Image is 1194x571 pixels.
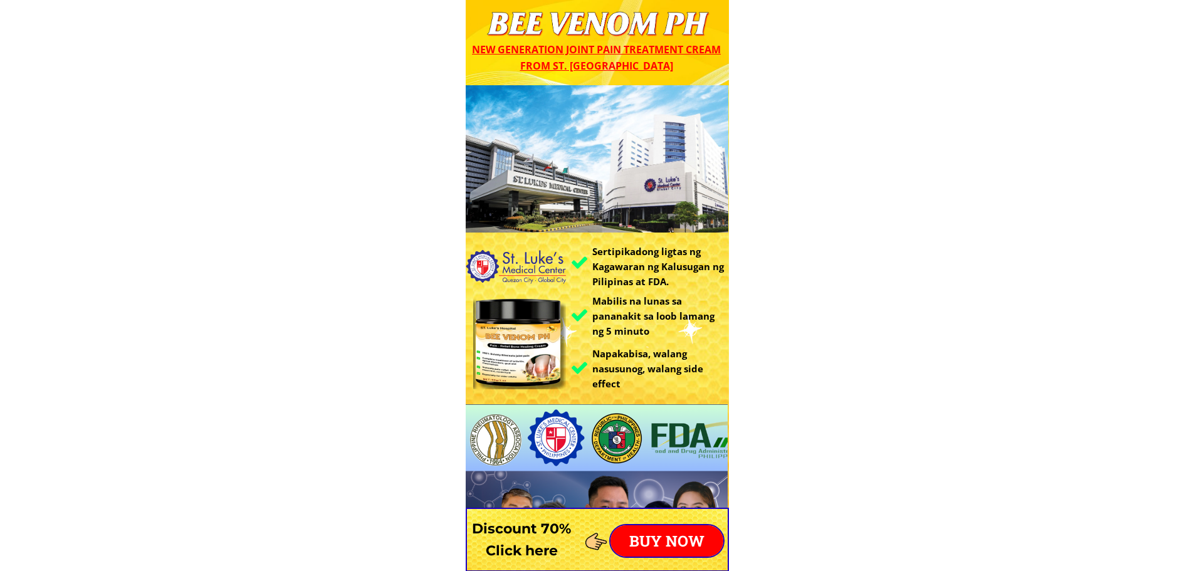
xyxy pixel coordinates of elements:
span: New generation joint pain treatment cream from St. [GEOGRAPHIC_DATA] [472,43,721,73]
h3: Sertipikadong ligtas ng Kagawaran ng Kalusugan ng Pilipinas at FDA. [592,244,731,289]
h3: Discount 70% Click here [466,518,578,562]
h3: Napakabisa, walang nasusunog, walang side effect [592,346,728,391]
p: BUY NOW [610,525,723,557]
h3: Mabilis na lunas sa pananakit sa loob lamang ng 5 minuto [592,293,725,338]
